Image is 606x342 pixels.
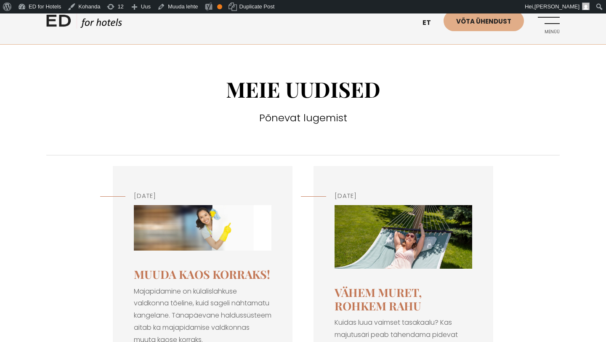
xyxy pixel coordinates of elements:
[335,191,472,201] h5: [DATE]
[418,13,444,33] a: et
[46,77,560,102] h1: MEIE UUDISED
[134,205,271,251] img: Majapidamine I Kaasaegne majutustarkvara BOUK
[335,285,422,313] a: Vähem muret, rohkem rahu
[444,11,524,31] a: Võta ühendust
[537,29,560,35] span: Menüü
[46,13,122,34] a: ED HOTELS
[134,267,270,282] a: Muuda kaos korraks!
[534,3,579,10] span: [PERSON_NAME]
[217,4,222,9] div: OK
[335,205,472,269] img: Vaimne tervis heaolu ettevõtluses
[537,11,560,34] a: Menüü
[46,110,560,126] h3: Põnevat lugemist
[134,191,271,201] h5: [DATE]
